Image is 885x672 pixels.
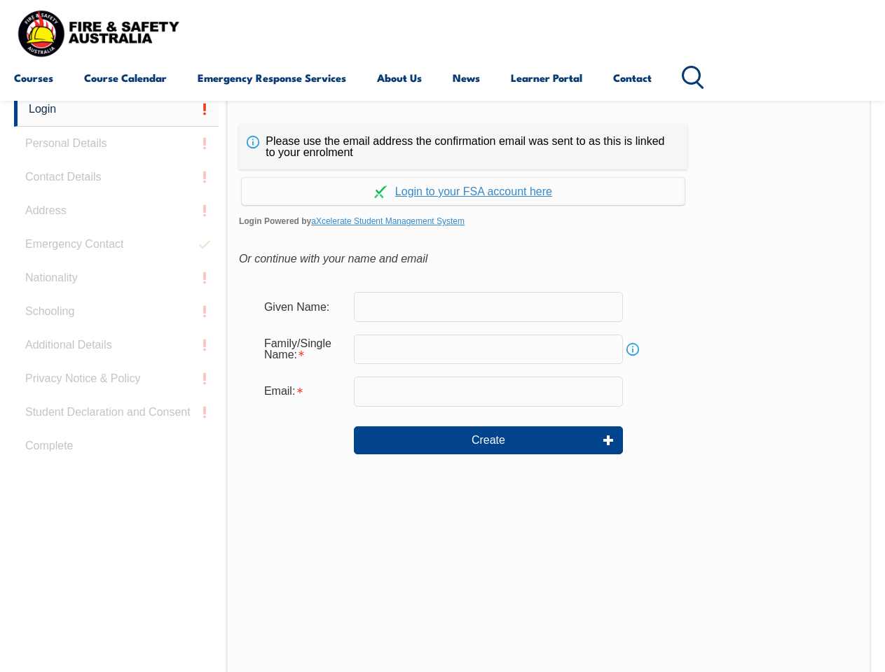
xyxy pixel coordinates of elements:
[239,125,687,169] div: Please use the email address the confirmation email was sent to as this is linked to your enrolment
[613,61,652,94] a: Contact
[253,293,354,320] div: Given Name:
[623,339,643,359] a: Info
[84,61,167,94] a: Course Calendar
[377,61,422,94] a: About Us
[453,61,480,94] a: News
[239,211,858,232] span: Login Powered by
[14,92,219,127] a: Login
[253,330,354,368] div: Family/Single Name is required.
[374,185,387,198] img: Log in withaxcelerate
[354,426,623,454] button: Create
[253,378,354,405] div: Email is required.
[198,61,346,94] a: Emergency Response Services
[311,216,465,226] a: aXcelerate Student Management System
[239,248,858,269] div: Or continue with your name and email
[14,61,53,94] a: Courses
[511,61,582,94] a: Learner Portal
